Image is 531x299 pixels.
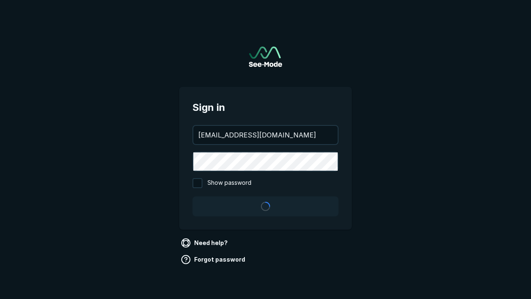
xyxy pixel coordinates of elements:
a: Forgot password [179,253,248,266]
span: Sign in [192,100,339,115]
a: Go to sign in [249,47,282,67]
a: Need help? [179,236,231,250]
input: your@email.com [193,126,338,144]
span: Show password [207,178,251,188]
img: See-Mode Logo [249,47,282,67]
